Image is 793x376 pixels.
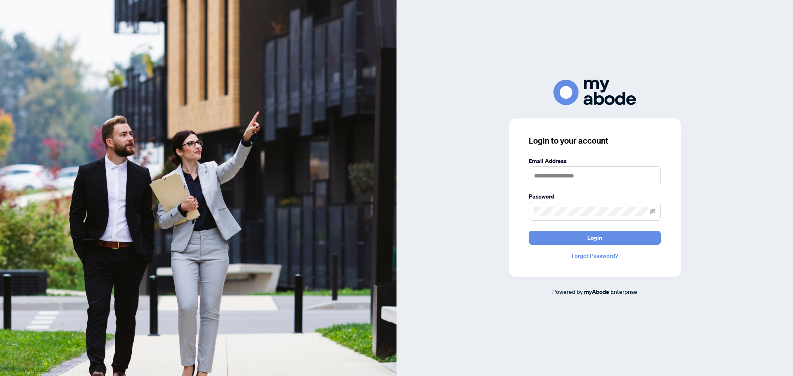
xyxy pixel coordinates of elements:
[587,231,602,244] span: Login
[529,135,661,147] h3: Login to your account
[552,288,583,295] span: Powered by
[529,192,661,201] label: Password
[529,231,661,245] button: Login
[553,80,636,105] img: ma-logo
[650,208,655,214] span: eye-invisible
[584,287,609,296] a: myAbode
[529,251,661,260] a: Forgot Password?
[529,156,661,166] label: Email Address
[610,288,637,295] span: Enterprise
